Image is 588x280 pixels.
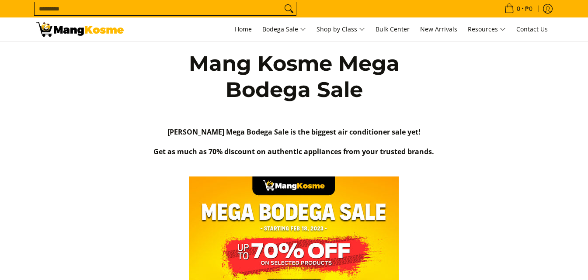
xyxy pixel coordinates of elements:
[312,17,369,41] a: Shop by Class
[258,17,310,41] a: Bodega Sale
[230,17,256,41] a: Home
[167,127,421,137] strong: [PERSON_NAME] Mega Bodega Sale is the biggest air conditioner sale yet!
[420,25,457,33] span: New Arrivals
[282,2,296,15] button: Search
[235,25,252,33] span: Home
[416,17,462,41] a: New Arrivals
[512,17,552,41] a: Contact Us
[463,17,510,41] a: Resources
[524,6,534,12] span: ₱0
[167,50,421,103] h1: Mang Kosme Mega Bodega Sale
[371,17,414,41] a: Bulk Center
[153,147,434,156] strong: Get as much as 70% discount on authentic appliances from your trusted brands.
[132,17,552,41] nav: Main Menu
[376,25,410,33] span: Bulk Center
[317,24,365,35] span: Shop by Class
[516,25,548,33] span: Contact Us
[36,22,124,37] img: Mang Kosme Mega Bodega Sale
[468,24,506,35] span: Resources
[502,4,535,14] span: •
[515,6,522,12] span: 0
[262,24,306,35] span: Bodega Sale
